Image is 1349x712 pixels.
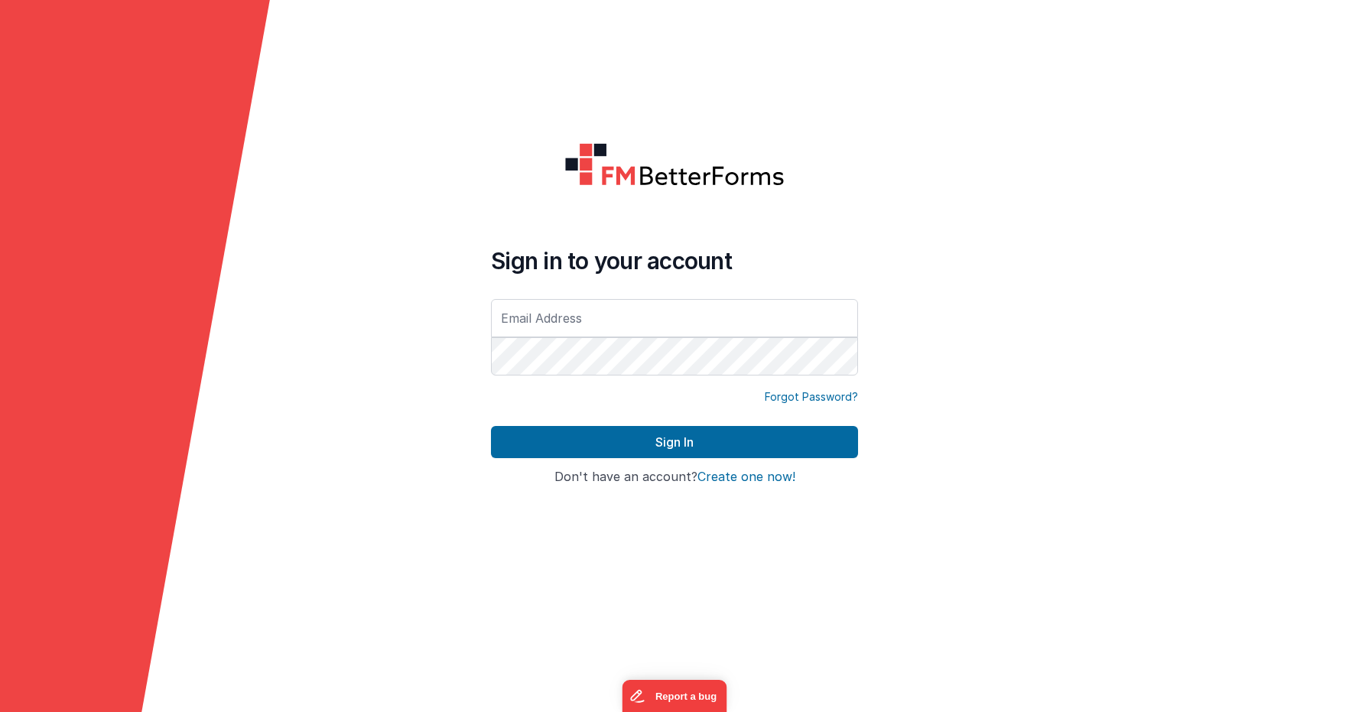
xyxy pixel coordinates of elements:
[491,426,858,458] button: Sign In
[491,299,858,337] input: Email Address
[622,680,727,712] iframe: Marker.io feedback button
[491,247,858,275] h4: Sign in to your account
[491,470,858,484] h4: Don't have an account?
[765,389,858,405] a: Forgot Password?
[697,470,795,484] button: Create one now!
